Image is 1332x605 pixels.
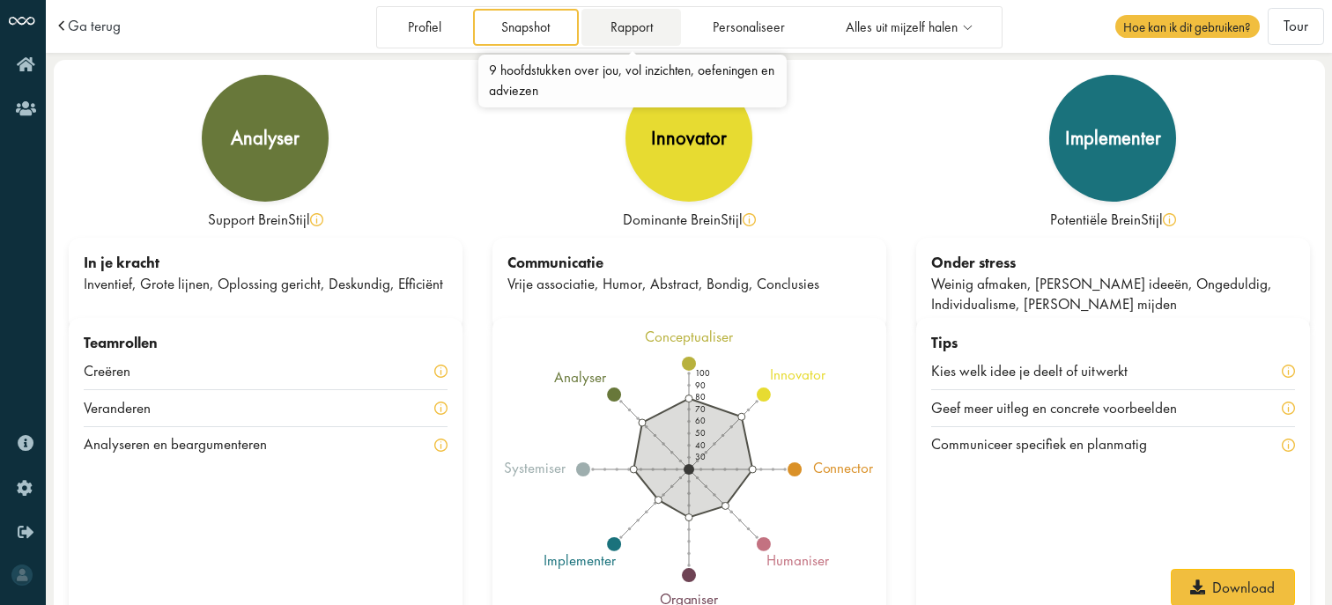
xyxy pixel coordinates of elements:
[434,365,448,378] img: info-yellow.svg
[695,367,710,379] text: 100
[379,9,470,45] a: Profiel
[684,9,814,45] a: Personaliseer
[766,550,830,570] tspan: humaniser
[931,274,1295,316] div: Weinig afmaken, [PERSON_NAME] ideeën, Ongeduldig, Individualisme, [PERSON_NAME] mijden
[916,210,1310,231] div: Potentiële BreinStijl
[1268,8,1324,45] button: Tour
[931,398,1200,419] div: Geef meer uitleg en concrete voorbeelden
[554,366,607,386] tspan: analyser
[68,18,121,33] a: Ga terug
[1065,129,1161,148] div: implementer
[645,326,734,345] tspan: conceptualiser
[1115,15,1260,38] span: Hoe kan ik dit gebruiken?
[1282,365,1295,378] img: info-yellow.svg
[69,210,462,231] div: Support BreinStijl
[1282,402,1295,415] img: info-yellow.svg
[1284,16,1308,35] span: Tour
[507,253,871,274] div: Communicatie
[651,129,727,148] div: innovator
[84,253,448,274] div: In je kracht
[846,20,958,35] span: Alles uit mijzelf halen
[84,361,153,382] div: Creëren
[504,458,566,477] tspan: systemiser
[84,434,290,455] div: Analyseren en beargumenteren
[84,274,448,295] div: Inventief, Grote lijnen, Oplossing gericht, Deskundig, Efficiënt
[813,458,875,477] tspan: connector
[695,379,706,390] text: 90
[84,333,448,354] div: Teamrollen
[310,213,323,226] img: info-yellow.svg
[931,361,1151,382] div: Kies welk idee je deelt of uitwerkt
[931,333,1295,354] div: Tips
[473,9,579,45] a: Snapshot
[492,210,886,231] div: Dominante BreinStijl
[695,391,706,402] text: 80
[434,402,448,415] img: info-yellow.svg
[507,274,871,295] div: Vrije associatie, Humor, Abstract, Bondig, Conclusies
[84,398,174,419] div: Veranderen
[770,365,826,384] tspan: innovator
[931,434,1170,455] div: Communiceer specifiek en planmatig
[544,550,617,570] tspan: implementer
[581,9,681,45] a: Rapport
[434,439,448,452] img: info-yellow.svg
[931,253,1295,274] div: Onder stress
[231,129,300,148] div: analyser
[1282,439,1295,452] img: info-yellow.svg
[817,9,999,45] a: Alles uit mijzelf halen
[1163,213,1176,226] img: info-yellow.svg
[743,213,756,226] img: info-yellow.svg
